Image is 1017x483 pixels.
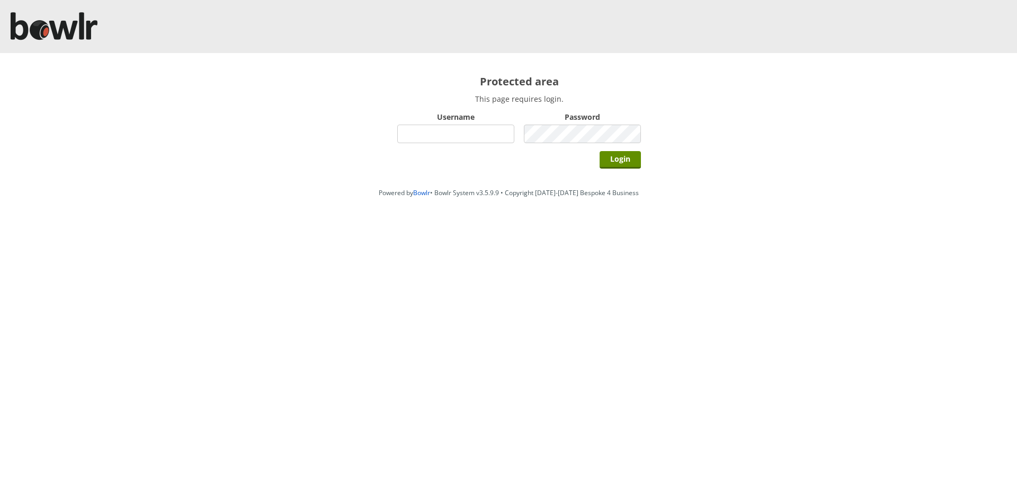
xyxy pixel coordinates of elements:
a: Bowlr [413,188,430,197]
input: Login [600,151,641,169]
p: This page requires login. [397,94,641,104]
label: Password [524,112,641,122]
span: Powered by • Bowlr System v3.5.9.9 • Copyright [DATE]-[DATE] Bespoke 4 Business [379,188,639,197]
label: Username [397,112,514,122]
h2: Protected area [397,74,641,89]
